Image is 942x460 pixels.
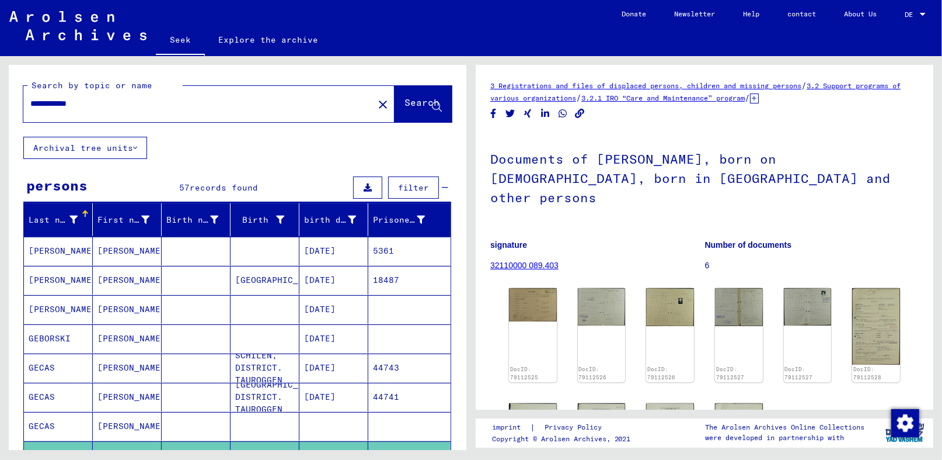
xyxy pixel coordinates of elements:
[574,106,586,121] button: Copy link
[581,94,745,102] a: 3.2.1 IRO “Care and Maintenance” program
[304,245,336,256] font: [DATE]
[557,106,569,121] button: Share on WhatsApp
[371,92,395,116] button: Clear
[243,215,269,225] font: Birth
[743,9,759,18] font: Help
[706,423,865,431] font: The Arolsen Archives Online Collections
[231,203,299,236] mat-header-cell: Birth
[29,275,97,285] font: [PERSON_NAME]
[706,433,845,442] font: were developed in partnership with
[535,421,616,434] a: Privacy Policy
[170,34,191,45] font: Seek
[853,366,881,381] a: DocID: 79112528
[166,215,219,225] font: Birth name
[235,210,299,229] div: Birth
[388,177,439,199] button: filter
[852,288,900,365] img: 001.jpg
[716,366,744,381] a: DocID: 79112527
[376,98,390,112] mat-icon: close
[490,240,527,250] font: signature
[883,418,927,447] img: yv_logo.png
[156,26,205,56] a: Seek
[97,275,166,285] font: [PERSON_NAME]
[576,92,581,103] font: /
[487,106,500,121] button: Share on Facebook
[578,288,626,326] img: 001.jpg
[26,177,88,194] font: persons
[784,366,812,381] a: DocID: 79112527
[97,421,166,431] font: [PERSON_NAME]
[905,10,913,19] font: DE
[93,203,162,236] mat-header-cell: First name
[510,366,538,381] a: DocID: 79112525
[304,215,357,225] font: birth date
[97,215,150,225] font: First name
[29,362,55,373] font: GECAS
[33,143,133,153] font: Archival tree units
[97,333,166,344] font: [PERSON_NAME]
[235,379,330,414] font: [GEOGRAPHIC_DATA], DISTRICT. TAUROGGEN
[891,409,919,437] img: Change consent
[373,275,399,285] font: 18487
[304,333,336,344] font: [DATE]
[492,434,631,443] font: Copyright © Arolsen Archives, 2021
[32,80,152,91] font: Search by topic or name
[97,392,176,402] font: [PERSON_NAME]'S
[578,366,606,381] a: DocID: 79112526
[787,9,816,18] font: contact
[801,80,807,91] font: /
[29,210,92,229] div: Last name
[29,421,55,431] font: GECAS
[395,86,452,122] button: Search
[23,137,147,159] button: Archival tree units
[373,210,439,229] div: Prisoner #
[97,362,166,373] font: [PERSON_NAME]
[180,182,190,193] font: 57
[235,350,282,385] font: SCHILEN, DISTRICT. TAUROGGEN
[705,240,792,250] font: Number of documents
[539,106,552,121] button: Share on LinkedIn
[304,304,336,314] font: [DATE]
[368,203,451,236] mat-header-cell: Prisoner #
[844,9,877,18] font: About Us
[304,275,336,285] font: [DATE]
[219,34,319,45] font: Explore the archive
[647,366,675,381] a: DocID: 79112526
[97,245,166,256] font: [PERSON_NAME]
[29,304,97,314] font: [PERSON_NAME]
[522,106,534,121] button: Share on Xing
[373,392,399,402] font: 44741
[490,151,891,206] font: Documents of [PERSON_NAME], born on [DEMOGRAPHIC_DATA], born in [GEOGRAPHIC_DATA] and other persons
[162,203,231,236] mat-header-cell: Birth name
[166,210,233,229] div: Birth name
[304,392,336,402] font: [DATE]
[674,9,715,18] font: Newsletter
[490,81,801,90] a: 3 Registrations and files of displaced persons, children and missing persons
[373,362,399,373] font: 44743
[715,288,763,326] img: 001.jpg
[373,215,425,225] font: Prisoner #
[646,288,694,326] img: 002.jpg
[205,26,333,54] a: Explore the archive
[97,304,166,314] font: [PERSON_NAME]
[29,392,55,402] font: GECAS
[705,261,710,270] font: 6
[299,203,368,236] mat-header-cell: birth date
[784,288,832,326] img: 002.jpg
[504,106,517,121] button: Share on Twitter
[404,96,439,108] font: Search
[509,288,557,321] img: 001.jpg
[24,203,93,236] mat-header-cell: Last name
[490,261,559,270] font: 32110000 089.403
[29,245,97,256] font: [PERSON_NAME]
[530,422,535,433] font: |
[9,11,146,40] img: Arolsen_neg.svg
[622,9,646,18] font: Donate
